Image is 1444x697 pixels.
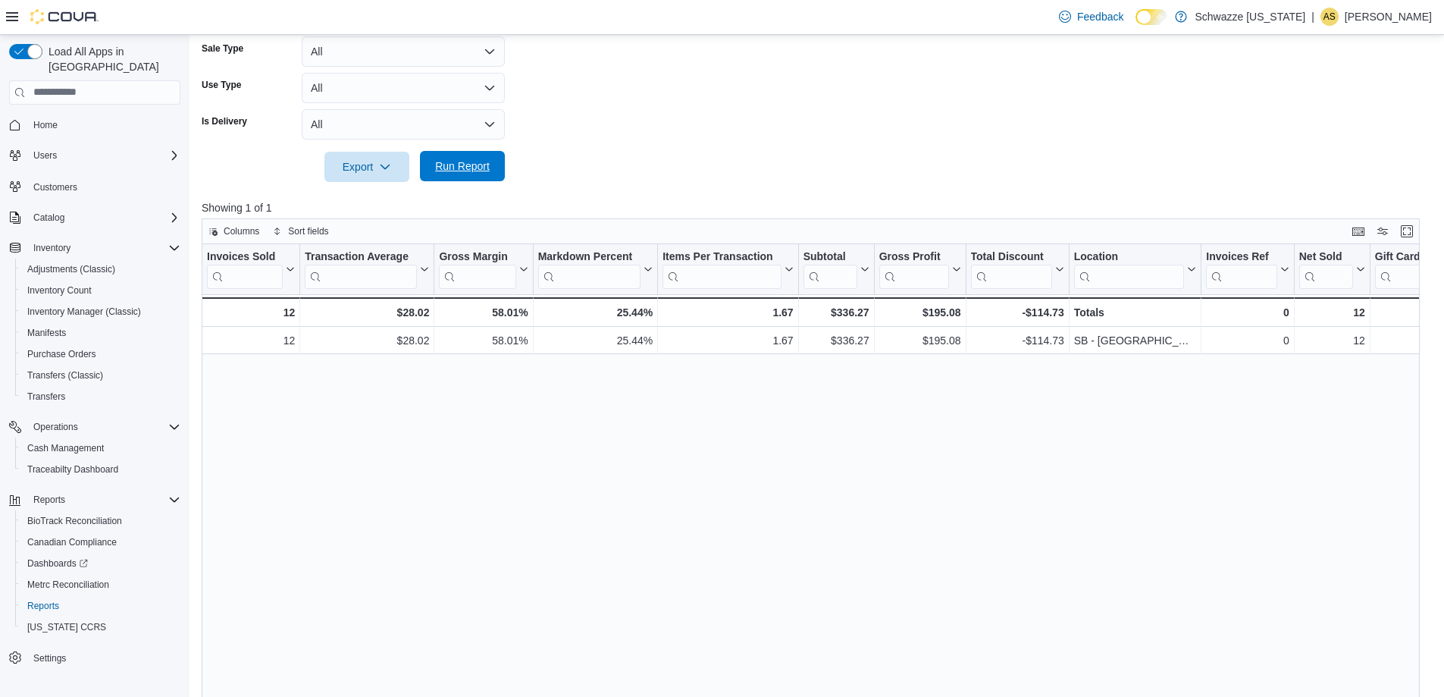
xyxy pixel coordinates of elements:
div: 0 [1206,303,1289,322]
a: Cash Management [21,439,110,457]
button: Net Sold [1299,250,1365,289]
div: Gift Card Sales [1375,250,1435,289]
input: Dark Mode [1135,9,1167,25]
p: Schwazze [US_STATE] [1195,8,1305,26]
button: All [302,36,505,67]
span: Reports [33,494,65,506]
div: Transaction Average [305,250,417,289]
a: Inventory Manager (Classic) [21,303,147,321]
span: Inventory Manager (Classic) [27,306,141,318]
div: Total Discount [971,250,1052,289]
span: Home [33,119,58,131]
button: Gross Profit [879,250,961,289]
div: 58.01% [439,303,528,322]
div: Invoices Ref [1206,250,1276,289]
span: Inventory Count [21,281,180,300]
button: Inventory [27,239,77,257]
button: Sort fields [267,222,334,240]
button: [US_STATE] CCRS [15,617,186,638]
a: Inventory Count [21,281,98,300]
div: Transaction Average [305,250,417,265]
span: Home [27,115,180,134]
div: 0 [1206,331,1289,350]
span: Operations [33,421,78,433]
a: Settings [27,649,72,667]
button: Users [27,146,63,165]
div: $195.08 [879,331,961,350]
span: Canadian Compliance [21,533,180,551]
div: Gross Margin [439,250,515,265]
a: Transfers (Classic) [21,366,109,385]
span: Transfers (Classic) [21,366,180,385]
span: Traceabilty Dashboard [21,460,180,479]
a: Manifests [21,324,72,342]
div: Total Discount [971,250,1052,265]
span: Settings [33,652,66,664]
a: Dashboards [21,554,94,573]
span: Reports [27,600,59,612]
label: Use Type [202,79,241,91]
div: Invoices Sold [207,250,283,289]
div: Location [1074,250,1185,265]
div: 1.67 [662,331,794,350]
div: Markdown Percent [538,250,641,265]
span: Load All Apps in [GEOGRAPHIC_DATA] [42,44,180,74]
a: Purchase Orders [21,345,102,363]
span: Manifests [27,327,66,339]
span: Transfers [21,388,180,406]
button: Reports [15,595,186,617]
div: Items Per Transaction [662,250,782,289]
span: Adjustments (Classic) [27,263,115,275]
span: Columns [224,225,259,237]
div: 1.67 [662,303,794,322]
p: Showing 1 of 1 [202,200,1432,215]
button: BioTrack Reconciliation [15,510,186,532]
button: Invoices Ref [1206,250,1289,289]
div: Items Per Transaction [662,250,782,265]
span: Purchase Orders [27,348,96,360]
span: Inventory Manager (Classic) [21,303,180,321]
button: Inventory Manager (Classic) [15,301,186,322]
div: 12 [207,331,295,350]
span: Inventory [27,239,180,257]
div: 25.44% [538,303,653,322]
span: Export [334,152,400,182]
button: Transfers (Classic) [15,365,186,386]
a: Customers [27,178,83,196]
span: [US_STATE] CCRS [27,621,106,633]
span: AS [1323,8,1336,26]
div: 12 [206,303,295,322]
span: Inventory Count [27,284,92,297]
span: Adjustments (Classic) [21,260,180,278]
div: Net Sold [1299,250,1353,265]
button: Gross Margin [439,250,528,289]
div: 58.01% [439,331,528,350]
span: Customers [27,177,180,196]
button: Keyboard shortcuts [1349,222,1367,240]
button: Manifests [15,322,186,344]
button: Operations [3,416,186,438]
span: Cash Management [27,442,104,454]
a: Dashboards [15,553,186,574]
div: Gross Profit [879,250,949,289]
button: Export [324,152,409,182]
p: [PERSON_NAME] [1345,8,1432,26]
div: Invoices Ref [1206,250,1276,265]
a: Transfers [21,388,71,406]
button: Invoices Sold [207,250,295,289]
div: $28.02 [305,331,429,350]
button: Markdown Percent [538,250,653,289]
div: $195.08 [879,303,961,322]
span: Operations [27,418,180,436]
a: BioTrack Reconciliation [21,512,128,530]
span: Inventory [33,242,70,254]
button: Customers [3,175,186,197]
button: All [302,73,505,103]
span: Settings [27,648,180,667]
button: Users [3,145,186,166]
div: Location [1074,250,1185,289]
button: Settings [3,647,186,669]
span: BioTrack Reconciliation [27,515,122,527]
button: Items Per Transaction [662,250,794,289]
div: Net Sold [1299,250,1353,289]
